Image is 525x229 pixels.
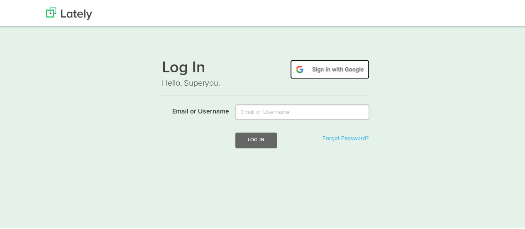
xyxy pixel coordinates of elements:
[235,131,277,147] button: Log In
[235,103,369,119] input: Email or Username
[162,59,369,76] h1: Log In
[322,134,369,140] a: Forgot Password?
[162,76,369,88] p: Hello, Superyou.
[290,59,369,78] img: google-signin.png
[46,6,92,19] img: Lately
[156,103,229,116] label: Email or Username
